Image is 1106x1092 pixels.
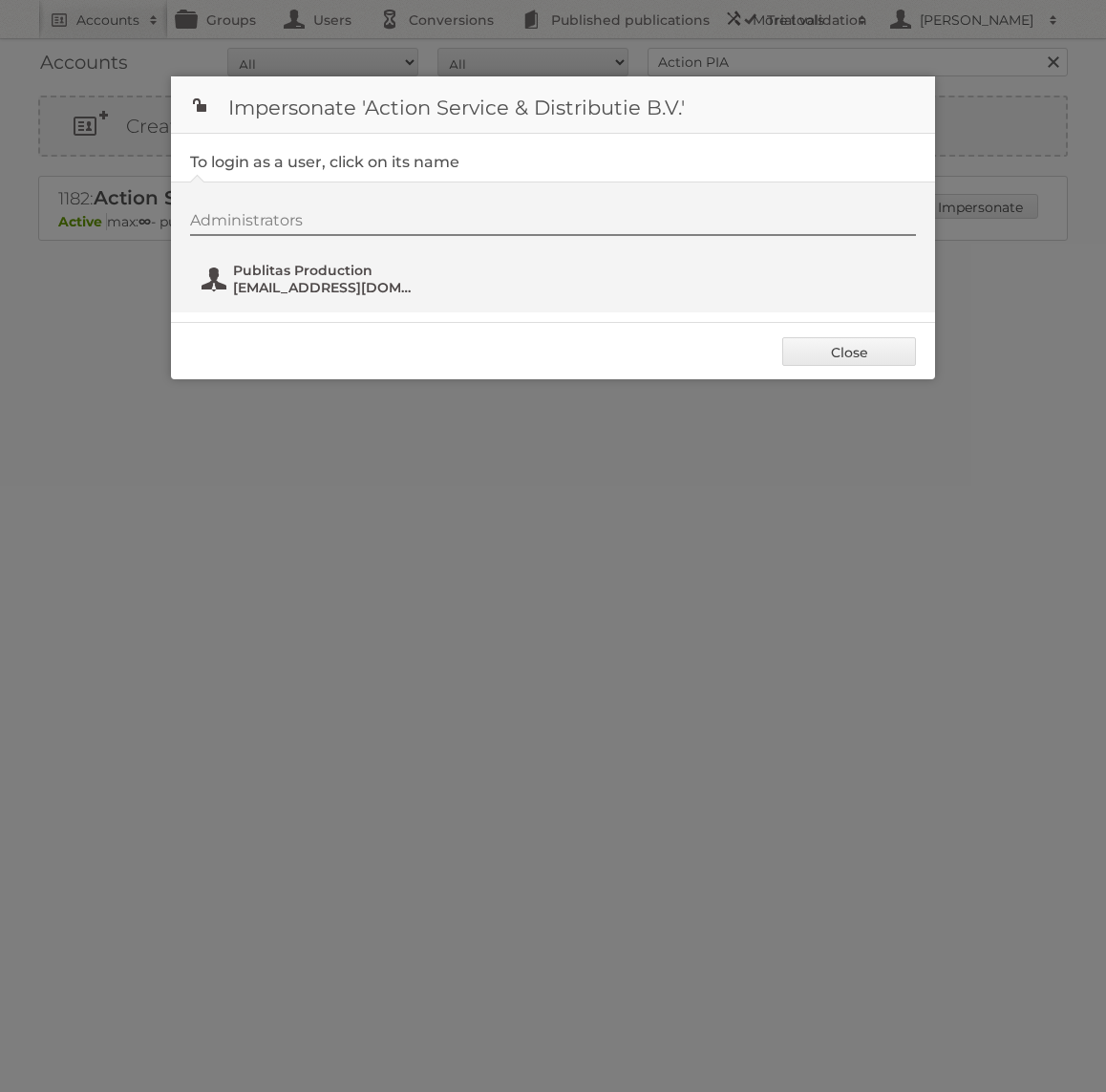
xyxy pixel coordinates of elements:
[200,260,424,298] button: Publitas Production [EMAIL_ADDRESS][DOMAIN_NAME]
[233,279,418,296] span: [EMAIL_ADDRESS][DOMAIN_NAME]
[782,337,916,366] a: Close
[190,153,459,171] legend: To login as a user, click on its name
[233,262,418,279] span: Publitas Production
[171,76,935,134] h1: Impersonate 'Action Service & Distributie B.V.'
[190,211,916,236] div: Administrators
